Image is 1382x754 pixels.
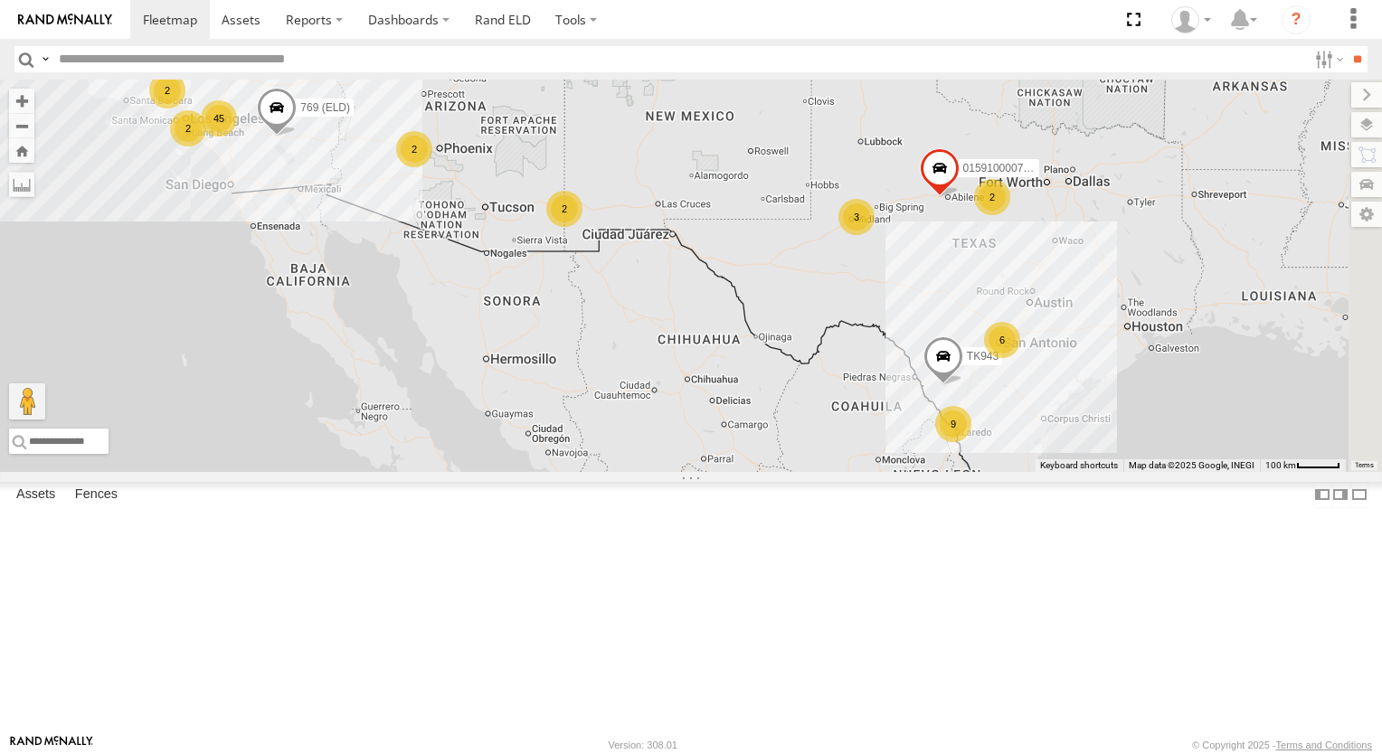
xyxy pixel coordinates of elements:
span: 100 km [1265,460,1296,470]
div: © Copyright 2025 - [1192,740,1372,750]
i: ? [1282,5,1311,34]
img: rand-logo.svg [18,14,112,26]
label: Map Settings [1351,202,1382,227]
span: Map data ©2025 Google, INEGI [1129,460,1254,470]
div: 2 [396,131,432,167]
button: Keyboard shortcuts [1040,459,1118,472]
label: Dock Summary Table to the Right [1331,482,1349,508]
div: 6 [984,322,1020,358]
div: Version: 308.01 [609,740,677,750]
span: 769 (ELD) [300,101,350,114]
label: Search Filter Options [1308,46,1347,72]
div: 2 [170,110,206,146]
label: Dock Summary Table to the Left [1313,482,1331,508]
div: 2 [974,179,1010,215]
div: 9 [935,406,971,442]
button: Zoom in [9,89,34,113]
a: Terms and Conditions [1276,740,1372,750]
div: Daniel Del Muro [1165,6,1217,33]
button: Map Scale: 100 km per 45 pixels [1260,459,1346,472]
a: Terms (opens in new tab) [1355,462,1374,469]
div: 3 [838,199,875,235]
label: Hide Summary Table [1350,482,1368,508]
label: Measure [9,172,34,197]
span: 015910000779481 [963,162,1054,174]
a: Visit our Website [10,736,93,754]
label: Assets [7,482,64,507]
span: TK943 [967,351,999,363]
button: Zoom out [9,113,34,138]
label: Search Query [38,46,52,72]
button: Drag Pegman onto the map to open Street View [9,383,45,419]
label: Fences [66,482,127,507]
div: 2 [149,72,185,108]
div: 45 [201,100,237,137]
button: Zoom Home [9,138,34,163]
div: 2 [546,191,582,227]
